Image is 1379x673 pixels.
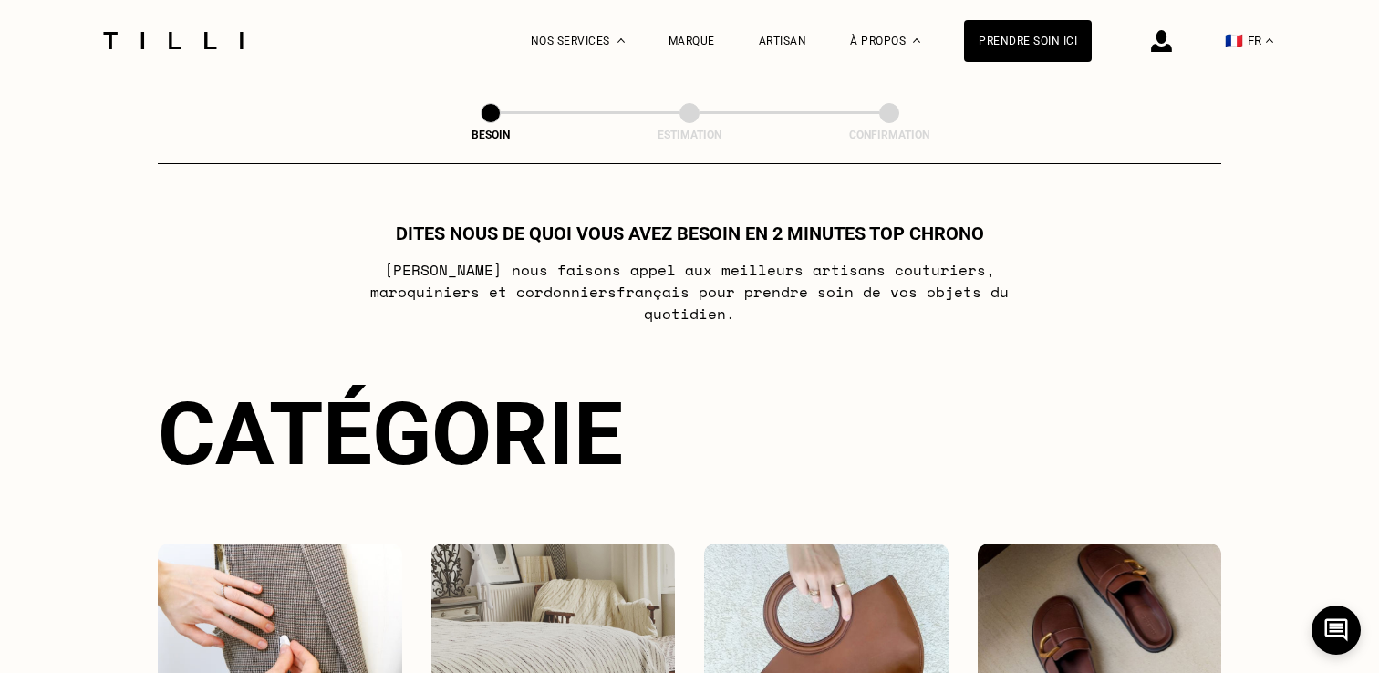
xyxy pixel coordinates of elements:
[617,38,625,43] img: Menu déroulant
[1266,38,1273,43] img: menu déroulant
[1225,32,1243,49] span: 🇫🇷
[158,383,1221,485] div: Catégorie
[759,35,807,47] a: Artisan
[913,38,920,43] img: Menu déroulant à propos
[669,35,715,47] a: Marque
[964,20,1092,62] a: Prendre soin ici
[598,129,781,141] div: Estimation
[399,129,582,141] div: Besoin
[798,129,980,141] div: Confirmation
[97,32,250,49] img: Logo du service de couturière Tilli
[396,223,984,244] h1: Dites nous de quoi vous avez besoin en 2 minutes top chrono
[1151,30,1172,52] img: icône connexion
[328,259,1052,325] p: [PERSON_NAME] nous faisons appel aux meilleurs artisans couturiers , maroquiniers et cordonniers ...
